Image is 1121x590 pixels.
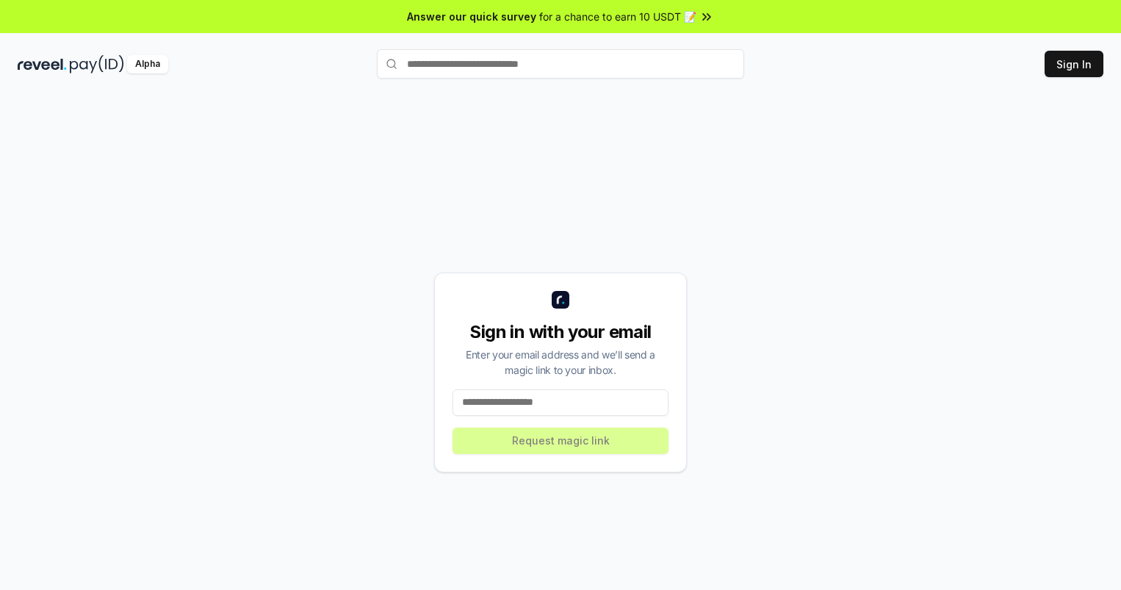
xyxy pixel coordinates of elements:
div: Enter your email address and we’ll send a magic link to your inbox. [453,347,668,378]
span: Answer our quick survey [407,9,536,24]
img: pay_id [70,55,124,73]
div: Alpha [127,55,168,73]
img: logo_small [552,291,569,309]
img: reveel_dark [18,55,67,73]
span: for a chance to earn 10 USDT 📝 [539,9,696,24]
div: Sign in with your email [453,320,668,344]
button: Sign In [1045,51,1103,77]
